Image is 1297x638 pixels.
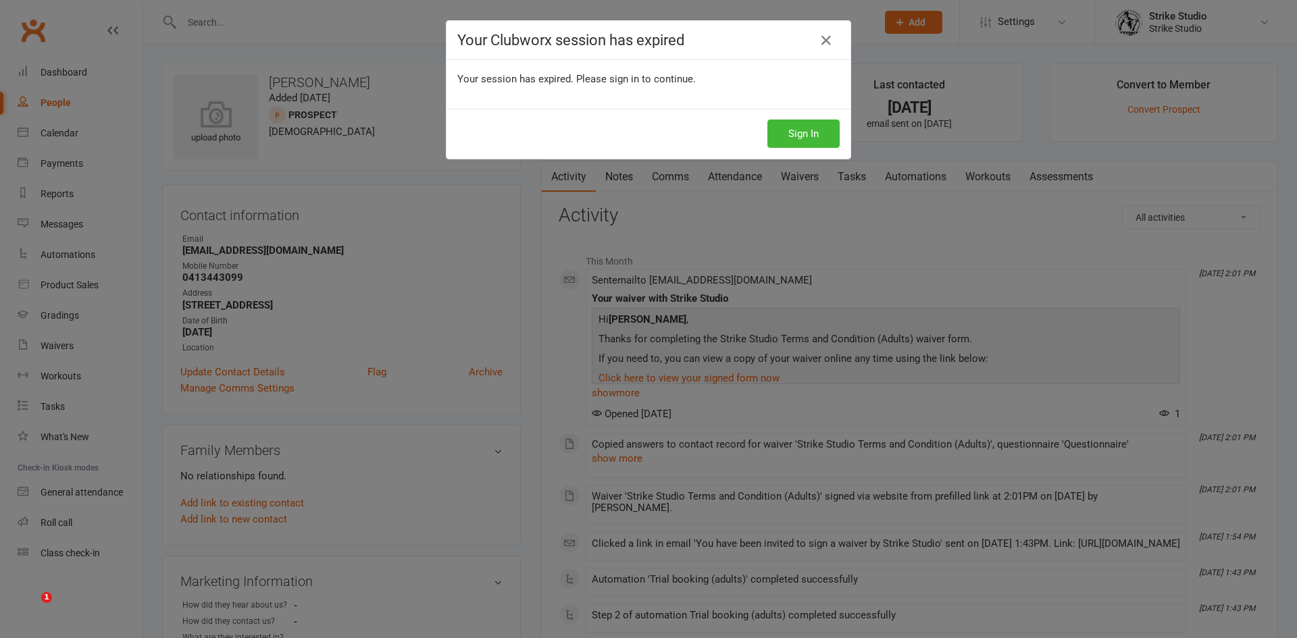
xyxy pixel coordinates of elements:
span: 1 [41,592,52,603]
h4: Your Clubworx session has expired [457,32,840,49]
a: Close [815,30,837,51]
iframe: Intercom live chat [14,592,46,624]
span: Your session has expired. Please sign in to continue. [457,73,696,85]
button: Sign In [767,119,840,148]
